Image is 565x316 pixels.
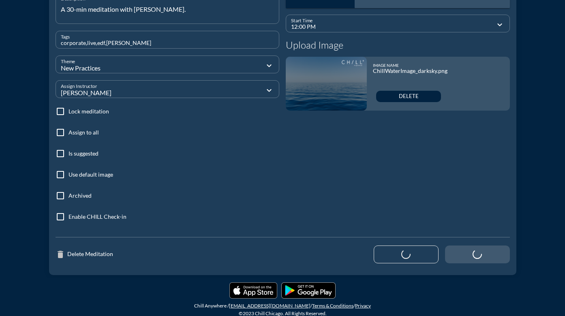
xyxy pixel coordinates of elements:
div: ChillWaterImage_darksky.png [373,68,447,75]
img: 1759534912711_ChillWaterImage_darksky.png [286,57,367,111]
i: expand_more [264,61,274,70]
a: [EMAIL_ADDRESS][DOMAIN_NAME] [229,303,310,309]
div: Image name [373,63,447,68]
label: Archived [68,192,92,200]
div: [PERSON_NAME] [61,89,223,96]
label: Use default image [68,171,113,179]
input: Tags [61,38,274,48]
img: Applestore [229,282,277,299]
button: delete [376,91,441,102]
a: Privacy [355,303,371,309]
input: Start Time [291,22,493,32]
label: Enable CHILL Check-in [68,213,126,221]
span: delete [399,93,419,100]
img: Playmarket [281,282,336,299]
a: Terms & Conditions [312,303,353,309]
label: Is suggested [68,149,98,158]
i: delete [56,250,67,259]
i: expand_more [495,20,505,30]
a: Delete Meditation [56,250,113,259]
label: Assign to all [68,128,99,137]
label: Lock meditation [68,107,109,115]
div: New Practices [61,64,223,72]
i: expand_more [264,85,274,95]
h4: Upload Image [286,39,510,51]
textarea: Description [61,3,279,23]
